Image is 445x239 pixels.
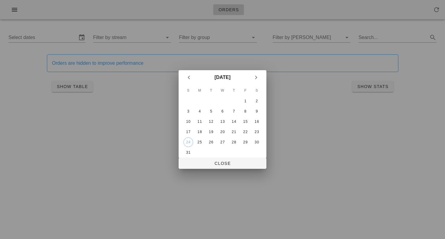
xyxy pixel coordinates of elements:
button: 10 [183,117,193,126]
button: 27 [218,137,227,147]
button: Previous month [183,72,194,83]
div: 24 [184,140,193,144]
button: Close [179,158,266,169]
th: T [229,85,239,96]
div: 28 [229,140,239,144]
div: 23 [252,130,262,134]
button: 28 [229,137,239,147]
div: 22 [240,130,250,134]
button: 11 [195,117,205,126]
div: 9 [252,109,262,113]
div: 6 [218,109,227,113]
button: 9 [252,106,262,116]
button: 26 [206,137,216,147]
div: 19 [206,130,216,134]
div: 5 [206,109,216,113]
button: 24 [183,137,193,147]
div: 14 [229,119,239,124]
div: 2 [252,99,262,103]
th: F [240,85,251,96]
div: 29 [240,140,250,144]
div: 8 [240,109,250,113]
button: 19 [206,127,216,137]
div: 21 [229,130,239,134]
button: Next month [251,72,262,83]
button: 7 [229,106,239,116]
button: 5 [206,106,216,116]
button: 15 [240,117,250,126]
button: 4 [195,106,205,116]
th: T [206,85,216,96]
button: 2 [252,96,262,106]
button: 22 [240,127,250,137]
button: 31 [183,148,193,157]
th: W [217,85,228,96]
button: 18 [195,127,205,137]
button: 1 [240,96,250,106]
div: 10 [183,119,193,124]
button: 20 [218,127,227,137]
button: 29 [240,137,250,147]
button: 25 [195,137,205,147]
th: M [194,85,205,96]
div: 26 [206,140,216,144]
div: 11 [195,119,205,124]
div: 15 [240,119,250,124]
button: 12 [206,117,216,126]
div: 25 [195,140,205,144]
th: S [183,85,194,96]
div: 27 [218,140,227,144]
button: 16 [252,117,262,126]
div: 17 [183,130,193,134]
span: Close [183,161,262,166]
div: 13 [218,119,227,124]
button: 8 [240,106,250,116]
button: 3 [183,106,193,116]
th: S [251,85,262,96]
button: 6 [218,106,227,116]
div: 3 [183,109,193,113]
div: 30 [252,140,262,144]
button: 17 [183,127,193,137]
button: 21 [229,127,239,137]
button: 23 [252,127,262,137]
button: [DATE] [212,71,233,83]
div: 16 [252,119,262,124]
div: 20 [218,130,227,134]
button: 14 [229,117,239,126]
button: 13 [218,117,227,126]
div: 18 [195,130,205,134]
button: 30 [252,137,262,147]
div: 12 [206,119,216,124]
div: 7 [229,109,239,113]
div: 4 [195,109,205,113]
div: 1 [240,99,250,103]
div: 31 [183,150,193,155]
